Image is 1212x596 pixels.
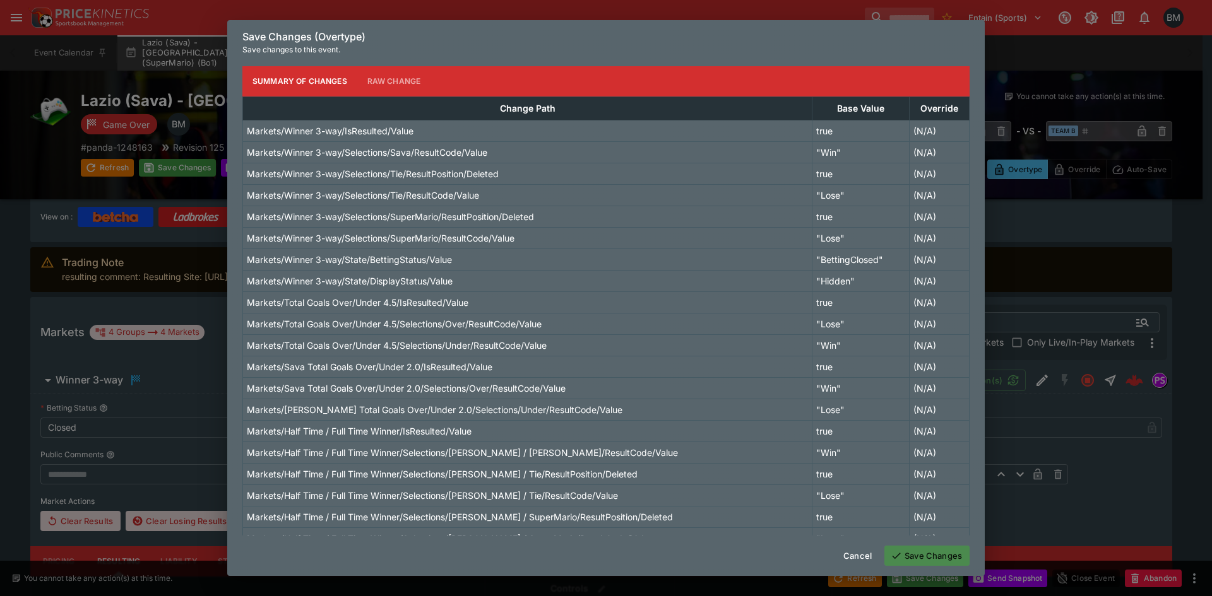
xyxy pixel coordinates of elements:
[247,189,479,202] p: Markets/Winner 3-way/Selections/Tie/ResultCode/Value
[247,146,487,159] p: Markets/Winner 3-way/Selections/Sava/ResultCode/Value
[242,30,970,44] h6: Save Changes (Overtype)
[812,227,910,248] td: "Lose"
[247,360,492,373] p: Markets/Sava Total Goals Over/Under 2.0/IsResulted/Value
[247,167,499,180] p: Markets/Winner 3-way/Selections/Tie/ResultPosition/Deleted
[247,510,673,523] p: Markets/Half Time / Full Time Winner/Selections/[PERSON_NAME] / SuperMario/ResultPosition/Deleted
[910,163,970,184] td: (N/A)
[247,446,678,459] p: Markets/Half Time / Full Time Winner/Selections/[PERSON_NAME] / [PERSON_NAME]/ResultCode/Value
[247,296,468,309] p: Markets/Total Goals Over/Under 4.5/IsResulted/Value
[812,248,910,270] td: "BettingClosed"
[247,124,413,137] p: Markets/Winner 3-way/IsResulted/Value
[910,463,970,484] td: (N/A)
[242,44,970,56] p: Save changes to this event.
[812,206,910,227] td: true
[247,532,653,545] p: Markets/Half Time / Full Time Winner/Selections/[PERSON_NAME] / SuperMario/ResultCode/Value
[910,141,970,163] td: (N/A)
[247,210,534,223] p: Markets/Winner 3-way/Selections/SuperMario/ResultPosition/Deleted
[243,96,812,120] th: Change Path
[812,441,910,463] td: "Win"
[812,484,910,506] td: "Lose"
[247,424,472,438] p: Markets/Half Time / Full Time Winner/IsResulted/Value
[812,356,910,377] td: true
[247,253,452,266] p: Markets/Winner 3-way/State/BettingStatus/Value
[242,66,357,96] button: Summary of Changes
[247,317,542,330] p: Markets/Total Goals Over/Under 4.5/Selections/Over/ResultCode/Value
[910,441,970,463] td: (N/A)
[910,184,970,206] td: (N/A)
[812,506,910,527] td: true
[812,184,910,206] td: "Lose"
[836,546,879,566] button: Cancel
[812,163,910,184] td: true
[812,270,910,291] td: "Hidden"
[247,274,453,288] p: Markets/Winner 3-way/State/DisplayStatus/Value
[247,382,566,395] p: Markets/Sava Total Goals Over/Under 2.0/Selections/Over/ResultCode/Value
[910,291,970,313] td: (N/A)
[910,270,970,291] td: (N/A)
[910,484,970,506] td: (N/A)
[910,399,970,420] td: (N/A)
[910,377,970,399] td: (N/A)
[910,206,970,227] td: (N/A)
[812,420,910,441] td: true
[910,527,970,549] td: (N/A)
[812,377,910,399] td: "Win"
[910,96,970,120] th: Override
[247,231,514,245] p: Markets/Winner 3-way/Selections/SuperMario/ResultCode/Value
[247,467,638,481] p: Markets/Half Time / Full Time Winner/Selections/[PERSON_NAME] / Tie/ResultPosition/Deleted
[812,291,910,313] td: true
[247,339,547,352] p: Markets/Total Goals Over/Under 4.5/Selections/Under/ResultCode/Value
[812,120,910,141] td: true
[910,227,970,248] td: (N/A)
[812,527,910,549] td: "Lose"
[247,403,622,416] p: Markets/[PERSON_NAME] Total Goals Over/Under 2.0/Selections/Under/ResultCode/Value
[247,489,618,502] p: Markets/Half Time / Full Time Winner/Selections/[PERSON_NAME] / Tie/ResultCode/Value
[910,356,970,377] td: (N/A)
[812,141,910,163] td: "Win"
[910,420,970,441] td: (N/A)
[910,120,970,141] td: (N/A)
[812,334,910,356] td: "Win"
[357,66,431,96] button: Raw Change
[884,546,970,566] button: Save Changes
[812,96,910,120] th: Base Value
[910,313,970,334] td: (N/A)
[910,334,970,356] td: (N/A)
[812,399,910,420] td: "Lose"
[910,506,970,527] td: (N/A)
[812,463,910,484] td: true
[910,248,970,270] td: (N/A)
[812,313,910,334] td: "Lose"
